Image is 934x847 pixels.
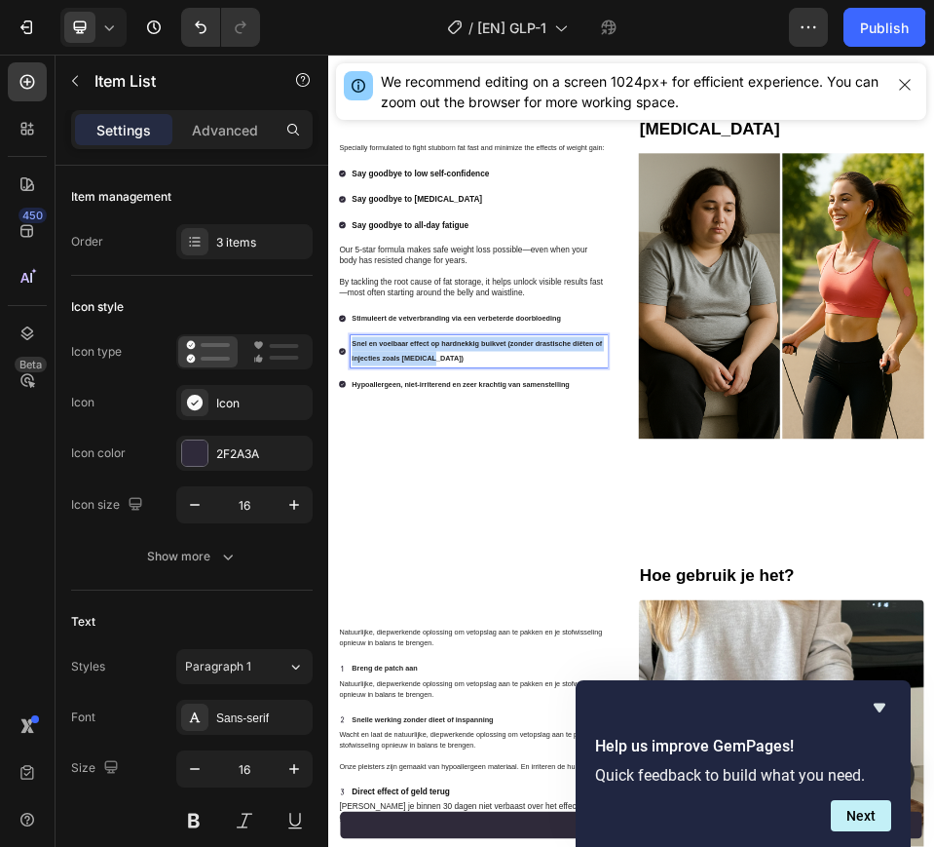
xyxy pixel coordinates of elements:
div: Icon size [71,492,147,519]
button: Paragraph 1 [176,649,313,684]
div: Undo/Redo [181,8,260,47]
p: Settings [96,120,151,140]
h2: Help us improve GemPages! [595,735,891,758]
div: 3 items [216,234,308,251]
div: Icon style [71,298,124,316]
span: / [468,18,473,38]
div: Beta [15,357,47,372]
div: 450 [19,208,47,223]
div: Order [71,233,103,250]
div: We recommend editing on a screen 1024px+ for efficient experience. You can zoom out the browser f... [381,71,883,112]
span: [EN] GLP-1 [477,18,546,38]
div: Size [71,755,123,782]
div: 2F2A3A [216,445,308,463]
div: Styles [71,658,105,675]
button: Publish [843,8,925,47]
div: Show more [147,547,238,566]
p: Quick feedback to build what you need. [595,766,891,785]
div: Icon color [71,444,126,462]
div: Text [71,613,95,631]
span: Paragraph 1 [185,658,251,675]
p: Item List [94,69,260,93]
iframe: Design area [328,55,934,847]
div: Sans-serif [216,710,308,727]
button: Hide survey [868,696,891,719]
div: Help us improve GemPages! [595,696,891,831]
button: Show more [71,539,313,574]
p: Advanced [192,120,258,140]
div: Icon [216,395,308,412]
div: Item management [71,188,171,206]
div: Font [71,709,95,726]
button: Next question [831,800,891,831]
div: Publish [860,18,909,38]
div: Icon type [71,343,122,361]
div: Icon [71,394,94,411]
